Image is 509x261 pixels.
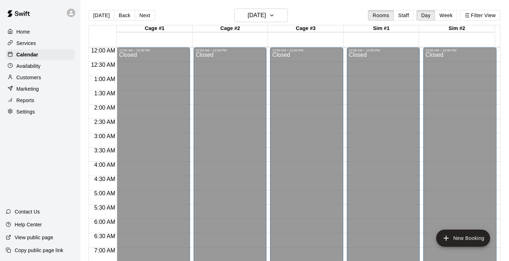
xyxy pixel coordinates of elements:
[16,85,39,92] p: Marketing
[419,25,495,32] div: Sim #2
[368,10,394,21] button: Rooms
[89,62,117,68] span: 12:30 AM
[93,147,117,154] span: 3:30 AM
[15,221,42,228] p: Help Center
[89,47,117,54] span: 12:00 AM
[16,97,34,104] p: Reports
[16,108,35,115] p: Settings
[425,49,494,52] div: 12:00 AM – 12:00 PM
[436,230,490,247] button: add
[416,10,435,21] button: Day
[6,61,75,71] a: Availability
[93,76,117,82] span: 1:00 AM
[93,162,117,168] span: 4:00 AM
[16,28,30,35] p: Home
[114,10,135,21] button: Back
[117,25,193,32] div: Cage #1
[15,208,40,215] p: Contact Us
[234,9,288,22] button: [DATE]
[344,25,419,32] div: Sim #1
[119,49,188,52] div: 12:00 AM – 12:00 PM
[196,49,264,52] div: 12:00 AM – 12:00 PM
[93,233,117,239] span: 6:30 AM
[248,10,266,20] h6: [DATE]
[15,247,63,254] p: Copy public page link
[93,219,117,225] span: 6:00 AM
[89,10,114,21] button: [DATE]
[394,10,414,21] button: Staff
[93,133,117,139] span: 3:00 AM
[93,105,117,111] span: 2:00 AM
[16,40,36,47] p: Services
[93,119,117,125] span: 2:30 AM
[6,84,75,94] a: Marketing
[93,176,117,182] span: 4:30 AM
[16,74,41,81] p: Customers
[435,10,457,21] button: Week
[16,62,41,70] p: Availability
[6,72,75,83] a: Customers
[193,25,268,32] div: Cage #2
[93,205,117,211] span: 5:30 AM
[349,49,418,52] div: 12:00 AM – 12:00 PM
[93,190,117,196] span: 5:00 AM
[272,49,341,52] div: 12:00 AM – 12:00 PM
[268,25,344,32] div: Cage #3
[16,51,38,58] p: Calendar
[93,247,117,254] span: 7:00 AM
[6,38,75,49] a: Services
[93,90,117,96] span: 1:30 AM
[6,49,75,60] a: Calendar
[135,10,155,21] button: Next
[15,234,53,241] p: View public page
[6,26,75,37] a: Home
[6,106,75,117] a: Settings
[460,10,500,21] button: Filter View
[6,95,75,106] a: Reports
